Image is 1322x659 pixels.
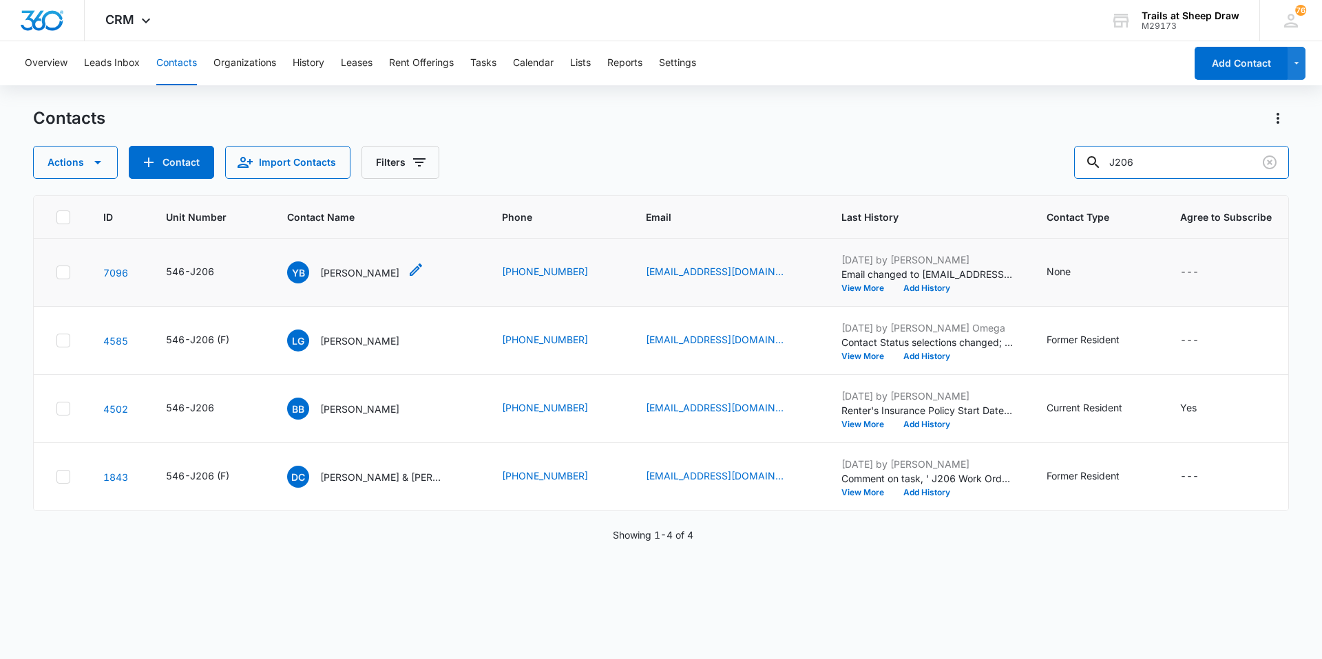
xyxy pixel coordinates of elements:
div: Unit Number - 546-J206 - Select to Edit Field [166,400,239,417]
a: Navigate to contact details page for Bethany Braband [103,403,128,415]
a: [PHONE_NUMBER] [502,264,588,279]
button: Filters [361,146,439,179]
div: Contact Type - Former Resident - Select to Edit Field [1047,332,1144,349]
div: Former Resident [1047,468,1120,483]
button: Settings [659,41,696,85]
p: Showing 1-4 of 4 [613,528,693,542]
span: Contact Name [287,210,449,224]
div: --- [1180,332,1199,349]
button: History [293,41,324,85]
span: YB [287,261,309,283]
a: Navigate to contact details page for Daniel Castaneda Lopez & Lesly Ayala Rocha [103,471,128,483]
button: Add Contact [1195,47,1288,80]
button: Add History [894,420,960,429]
div: Contact Type - Former Resident - Select to Edit Field [1047,468,1144,485]
div: account id [1142,21,1239,31]
button: Tasks [470,41,496,85]
a: [PHONE_NUMBER] [502,468,588,483]
span: ID [103,210,113,224]
button: View More [841,488,894,497]
div: Phone - (970) 534-8509 - Select to Edit Field [502,468,613,485]
button: Reports [607,41,642,85]
div: 546-J206 (F) [166,468,229,483]
div: Email - DCASTANEDALOPEZ4@GMAIL.COM - Select to Edit Field [646,468,808,485]
div: Agree to Subscribe - - Select to Edit Field [1180,468,1224,485]
button: Add History [894,284,960,292]
div: --- [1180,468,1199,485]
span: Last History [841,210,994,224]
div: Email - yulondabraband@gmail.com - Select to Edit Field [646,264,808,281]
div: Contact Name - Lilianna Gallardo - Select to Edit Field [287,329,424,352]
span: DC [287,466,309,488]
span: LG [287,329,309,352]
div: Agree to Subscribe - - Select to Edit Field [1180,332,1224,349]
div: Phone - (970) 584-6331 - Select to Edit Field [502,400,613,417]
div: Unit Number - 546-J206 (F) - Select to Edit Field [166,332,254,349]
span: Contact Type [1047,210,1127,224]
button: Add History [894,352,960,360]
h1: Contacts [33,108,105,129]
button: Contacts [156,41,197,85]
div: Unit Number - 546-J206 - Select to Edit Field [166,264,239,281]
span: 76 [1295,5,1306,16]
div: Contact Type - None - Select to Edit Field [1047,264,1095,281]
button: Actions [1267,107,1289,129]
div: Unit Number - 546-J206 (F) - Select to Edit Field [166,468,254,485]
div: 546-J206 [166,400,214,415]
div: Agree to Subscribe - - Select to Edit Field [1180,264,1224,281]
div: 546-J206 [166,264,214,279]
a: Navigate to contact details page for Lilianna Gallardo [103,335,128,347]
button: Calendar [513,41,554,85]
button: View More [841,352,894,360]
p: Comment on task, ' J206 Work Order ' "Moved strike plate back to help the latch to lock better, a... [841,471,1014,486]
span: CRM [105,12,134,27]
button: Overview [25,41,67,85]
button: Leads Inbox [84,41,140,85]
div: Contact Name - Bethany Braband - Select to Edit Field [287,398,424,420]
span: Unit Number [166,210,254,224]
a: Navigate to contact details page for Yulonda Braband [103,267,128,279]
div: notifications count [1295,5,1306,16]
div: --- [1180,264,1199,281]
p: [PERSON_NAME] [320,402,399,416]
div: Agree to Subscribe - Yes - Select to Edit Field [1180,400,1221,417]
div: Email - liliannagallardo4484@gmail.com - Select to Edit Field [646,332,808,349]
button: Actions [33,146,118,179]
button: Add Contact [129,146,214,179]
p: [PERSON_NAME] [320,266,399,280]
button: Import Contacts [225,146,350,179]
div: Contact Type - Current Resident - Select to Edit Field [1047,400,1147,417]
p: Contact Status selections changed; None was removed and Former Resident was added. [841,335,1014,349]
button: Rent Offerings [389,41,454,85]
p: [PERSON_NAME] [320,334,399,348]
a: [EMAIL_ADDRESS][DOMAIN_NAME] [646,468,784,483]
p: [DATE] by [PERSON_NAME] [841,252,1014,267]
button: Add History [894,488,960,497]
button: Clear [1259,151,1281,173]
span: Email [646,210,788,224]
p: [DATE] by [PERSON_NAME] Omega [841,321,1014,335]
button: Organizations [213,41,276,85]
button: View More [841,420,894,429]
p: Renter's Insurance Policy Start Date changed from [DATE] to [DATE]. [841,403,1014,418]
div: Contact Name - Daniel Castaneda Lopez & Lesly Ayala Rocha - Select to Edit Field [287,466,469,488]
p: [PERSON_NAME] & [PERSON_NAME] [320,470,444,484]
input: Search Contacts [1074,146,1289,179]
div: Former Resident [1047,332,1120,347]
div: 546-J206 (F) [166,332,229,347]
div: Contact Name - Yulonda Braband - Select to Edit Field [287,261,424,283]
a: [EMAIL_ADDRESS][DOMAIN_NAME] [646,332,784,347]
div: Email - bethanybraband@gmail.com - Select to Edit Field [646,400,808,417]
div: account name [1142,10,1239,21]
div: Phone - (970) 576-5122 - Select to Edit Field [502,264,613,281]
a: [PHONE_NUMBER] [502,400,588,415]
span: Agree to Subscribe [1180,210,1272,224]
button: Leases [341,41,373,85]
span: Phone [502,210,593,224]
div: Current Resident [1047,400,1122,415]
a: [EMAIL_ADDRESS][DOMAIN_NAME] [646,400,784,415]
span: BB [287,398,309,420]
a: [PHONE_NUMBER] [502,332,588,347]
p: Email changed to [EMAIL_ADDRESS][DOMAIN_NAME]. [841,267,1014,281]
p: [DATE] by [PERSON_NAME] [841,457,1014,471]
